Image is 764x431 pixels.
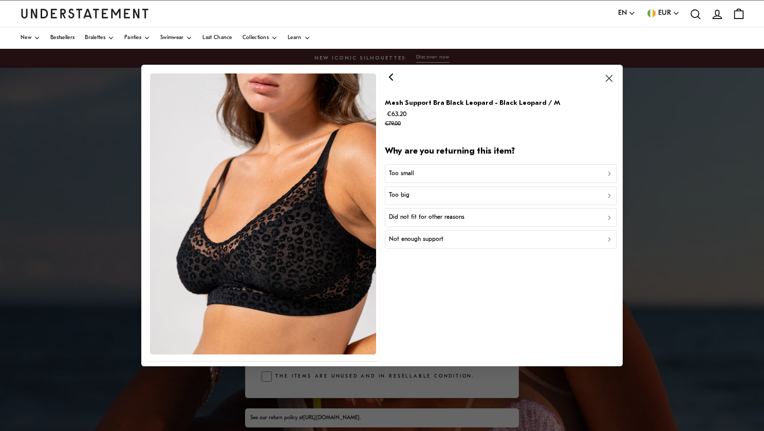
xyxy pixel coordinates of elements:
[618,8,627,19] span: EN
[389,191,409,200] p: Too big
[50,35,74,41] span: Bestsellers
[21,9,149,18] a: Understatement Homepage
[389,168,414,178] p: Too small
[288,35,302,41] span: Learn
[288,27,310,49] a: Learn
[150,73,376,355] img: mesh-support-plus-black-leopard-393.jpg
[389,213,464,222] p: Did not fit for other reasons
[389,235,443,245] p: Not enough support
[21,27,40,49] a: New
[243,35,269,41] span: Collections
[243,27,277,49] a: Collections
[160,27,192,49] a: Swimwear
[618,8,636,19] button: EN
[124,27,150,49] a: Panties
[385,146,618,158] h2: Why are you returning this item?
[385,164,618,182] button: Too small
[385,186,618,204] button: Too big
[385,208,618,227] button: Did not fit for other reasons
[50,27,74,49] a: Bestsellers
[85,27,114,49] a: Bralettes
[202,27,232,49] a: Last Chance
[124,35,141,41] span: Panties
[385,109,561,129] p: €63.20
[385,97,561,108] p: Mesh Support Bra Black Leopard - Black Leopard / M
[658,8,671,19] span: EUR
[646,8,680,19] button: EUR
[85,35,105,41] span: Bralettes
[202,35,232,41] span: Last Chance
[21,35,31,41] span: New
[385,121,401,127] strike: €79.00
[160,35,183,41] span: Swimwear
[385,230,618,249] button: Not enough support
